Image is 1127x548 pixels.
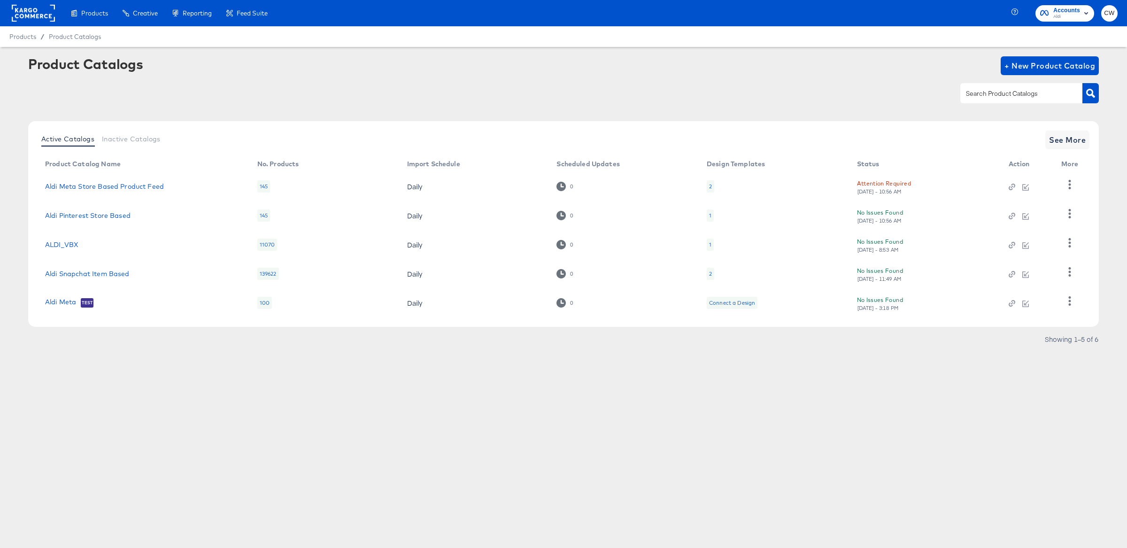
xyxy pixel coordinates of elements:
div: 100 [257,297,272,309]
div: 1 [707,209,714,222]
div: 0 [570,270,573,277]
th: More [1054,157,1089,172]
button: CW [1101,5,1118,22]
div: 0 [570,241,573,248]
button: + New Product Catalog [1001,56,1099,75]
div: 0 [570,212,573,219]
div: Attention Required [857,178,911,188]
div: Product Catalog Name [45,160,121,168]
div: No. Products [257,160,299,168]
span: Test [81,299,93,307]
span: Products [9,33,36,40]
a: Aldi Meta [45,298,76,308]
div: Showing 1–5 of 6 [1044,336,1099,342]
a: Aldi Meta Store Based Product Feed [45,183,164,190]
div: 0 [556,298,573,307]
span: Reporting [183,9,212,17]
div: 2 [707,180,714,193]
div: 0 [570,300,573,306]
div: 0 [556,240,573,249]
span: CW [1105,8,1114,19]
span: / [36,33,49,40]
span: Feed Suite [237,9,268,17]
a: ALDI_VBX [45,241,78,248]
div: [DATE] - 10:56 AM [857,188,902,195]
div: 11070 [257,239,278,251]
div: Product Catalogs [28,56,143,71]
span: Products [81,9,108,17]
span: Active Catalogs [41,135,94,143]
div: 145 [257,209,270,222]
a: Product Catalogs [49,33,101,40]
div: 139622 [257,268,279,280]
div: 1 [709,212,711,219]
div: 2 [709,270,712,278]
td: Daily [400,288,549,317]
span: See More [1049,133,1086,147]
div: 0 [556,269,573,278]
td: Daily [400,172,549,201]
span: Inactive Catalogs [102,135,161,143]
span: Accounts [1053,6,1080,15]
a: Aldi Snapchat Item Based [45,270,130,278]
div: Design Templates [707,160,765,168]
div: 0 [556,211,573,220]
span: Aldi [1053,13,1080,21]
button: AccountsAldi [1035,5,1094,22]
div: 1 [707,239,714,251]
div: Connect a Design [707,297,757,309]
div: Import Schedule [407,160,460,168]
div: 0 [570,183,573,190]
td: Daily [400,230,549,259]
span: Creative [133,9,158,17]
div: 2 [709,183,712,190]
div: 145 [257,180,270,193]
div: Connect a Design [709,299,755,307]
button: See More [1045,131,1089,149]
div: 2 [707,268,714,280]
div: 1 [709,241,711,248]
div: Scheduled Updates [556,160,620,168]
button: Attention Required[DATE] - 10:56 AM [857,178,911,195]
span: + New Product Catalog [1004,59,1095,72]
td: Daily [400,201,549,230]
input: Search Product Catalogs [964,88,1064,99]
td: Daily [400,259,549,288]
a: Aldi Pinterest Store Based [45,212,131,219]
th: Status [849,157,1001,172]
th: Action [1001,157,1054,172]
div: 0 [556,182,573,191]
